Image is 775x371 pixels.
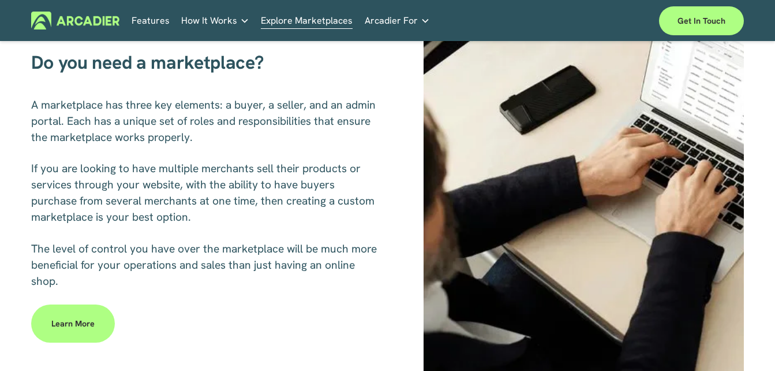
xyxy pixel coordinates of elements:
[365,13,418,29] span: Arcadier For
[181,13,237,29] span: How It Works
[717,316,775,371] div: Widget de chat
[659,6,744,35] a: Get in touch
[31,161,377,224] span: If you are looking to have multiple merchants sell their products or services through your websit...
[31,12,119,29] img: Arcadier
[31,242,380,288] span: The level of control you have over the marketplace will be much more beneficial for your operatio...
[31,50,264,75] span: Do you need a marketplace?
[717,316,775,371] iframe: Chat Widget
[181,12,249,29] a: folder dropdown
[365,12,430,29] a: folder dropdown
[132,12,170,29] a: Features
[31,305,115,343] a: Learn more
[31,98,379,144] span: A marketplace has three key elements: a buyer, a seller, and an admin portal. Each has a unique s...
[261,12,353,29] a: Explore Marketplaces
